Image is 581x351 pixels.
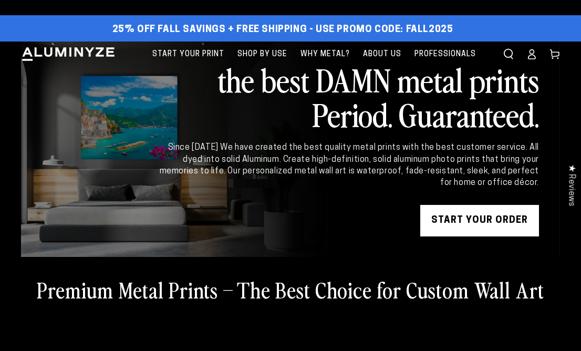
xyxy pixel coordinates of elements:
[295,42,355,67] a: Why Metal?
[152,48,224,61] span: Start Your Print
[232,42,293,67] a: Shop By Use
[414,48,476,61] span: Professionals
[21,46,116,62] img: Aluminyze
[561,156,581,214] div: Click to open Judge.me floating reviews tab
[37,276,544,303] h2: Premium Metal Prints – The Best Choice for Custom Wall Art
[300,48,350,61] span: Why Metal?
[158,62,539,131] h2: the best DAMN metal prints Period. Guaranteed.
[358,42,407,67] a: About Us
[420,205,539,236] a: START YOUR Order
[409,42,481,67] a: Professionals
[112,24,453,36] span: 25% off FALL Savings + Free Shipping - Use Promo Code: FALL2025
[158,142,539,189] div: Since [DATE] We have created the best quality metal prints with the best customer service. All dy...
[497,43,520,66] summary: Search our site
[237,48,287,61] span: Shop By Use
[147,42,230,67] a: Start Your Print
[363,48,401,61] span: About Us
